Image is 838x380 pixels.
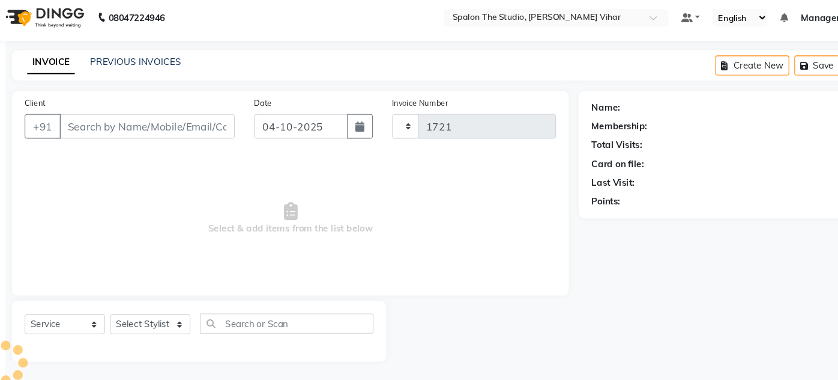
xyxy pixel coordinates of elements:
a: INVOICE [56,53,101,75]
div: Card on file: [583,152,633,165]
button: Save [773,57,815,76]
span: Manager [779,16,815,28]
div: Points: [583,187,610,200]
button: +91 [54,112,88,135]
div: Name: [583,100,610,112]
input: Search or Scan [218,298,380,317]
b: 08047224946 [132,5,185,38]
label: Date [268,96,285,107]
img: logo [31,5,113,38]
input: Search by Name/Mobile/Email/Code [86,112,250,135]
button: Create New [699,57,768,76]
div: Total Visits: [583,135,631,147]
label: Invoice Number [397,96,450,107]
span: Select & add items from the list below [54,149,550,269]
div: Membership: [583,117,636,130]
div: Last Visit: [583,170,624,182]
a: PREVIOUS INVOICES [115,58,200,69]
label: Client [54,96,73,107]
